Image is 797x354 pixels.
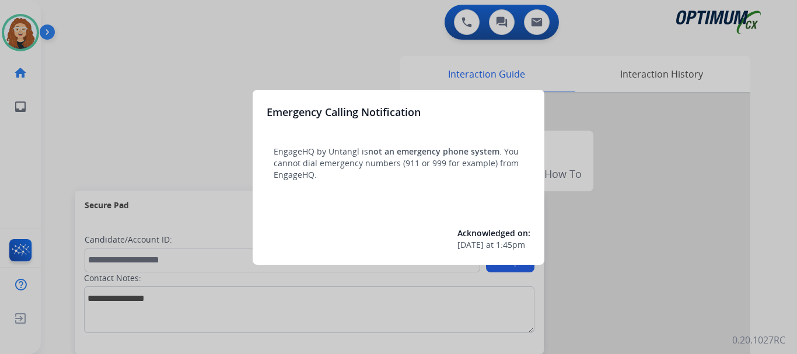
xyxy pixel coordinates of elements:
h3: Emergency Calling Notification [267,104,421,120]
span: not an emergency phone system [368,146,499,157]
p: EngageHQ by Untangl is . You cannot dial emergency numbers (911 or 999 for example) from EngageHQ. [274,146,523,181]
span: Acknowledged on: [457,227,530,239]
div: at [457,239,530,251]
p: 0.20.1027RC [732,333,785,347]
span: [DATE] [457,239,484,251]
span: 1:45pm [496,239,525,251]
